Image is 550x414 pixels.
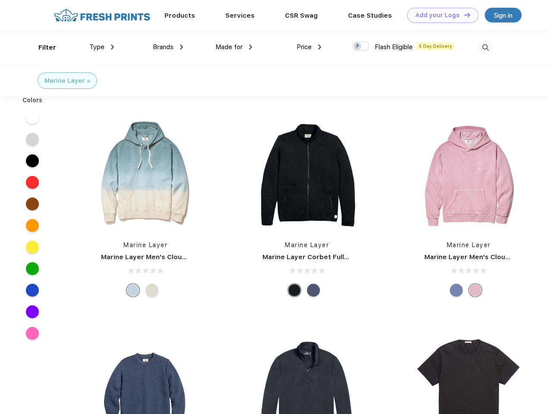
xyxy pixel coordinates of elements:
a: CSR Swag [285,12,318,19]
div: Lilas [469,284,482,297]
div: Vintage Indigo [450,284,463,297]
a: Products [164,12,195,19]
span: Flash Eligible [375,43,413,51]
a: Marine Layer [285,241,329,248]
img: dropdown.png [111,44,114,50]
img: func=resize&h=266 [88,117,203,232]
a: Services [225,12,255,19]
span: Brands [153,43,174,51]
img: func=resize&h=266 [250,117,364,232]
a: Sign in [485,8,522,22]
div: Filter [38,43,56,53]
a: Marine Layer Corbet Full-Zip Jacket [262,253,382,261]
div: Navy [307,284,320,297]
div: Black [288,284,301,297]
img: fo%20logo%202.webp [51,8,153,23]
span: Made for [215,43,243,51]
a: Marine Layer [123,241,168,248]
img: dropdown.png [180,44,183,50]
span: Price [297,43,312,51]
img: dropdown.png [318,44,321,50]
img: desktop_search.svg [478,41,493,55]
div: Colors [16,96,49,105]
div: Sign in [494,10,512,20]
div: Navy/Cream [145,284,158,297]
div: Marine Layer [44,76,85,85]
a: Marine Layer Men's Cloud 9 Fleece Hoodie [101,253,242,261]
div: Cool Ombre [126,284,139,297]
img: DT [464,13,470,17]
a: Marine Layer [447,241,491,248]
img: filter_cancel.svg [87,80,90,83]
span: Type [89,43,104,51]
div: Add your Logo [415,12,460,19]
img: dropdown.png [249,44,252,50]
span: 5 Day Delivery [416,42,455,50]
img: func=resize&h=266 [411,117,526,232]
